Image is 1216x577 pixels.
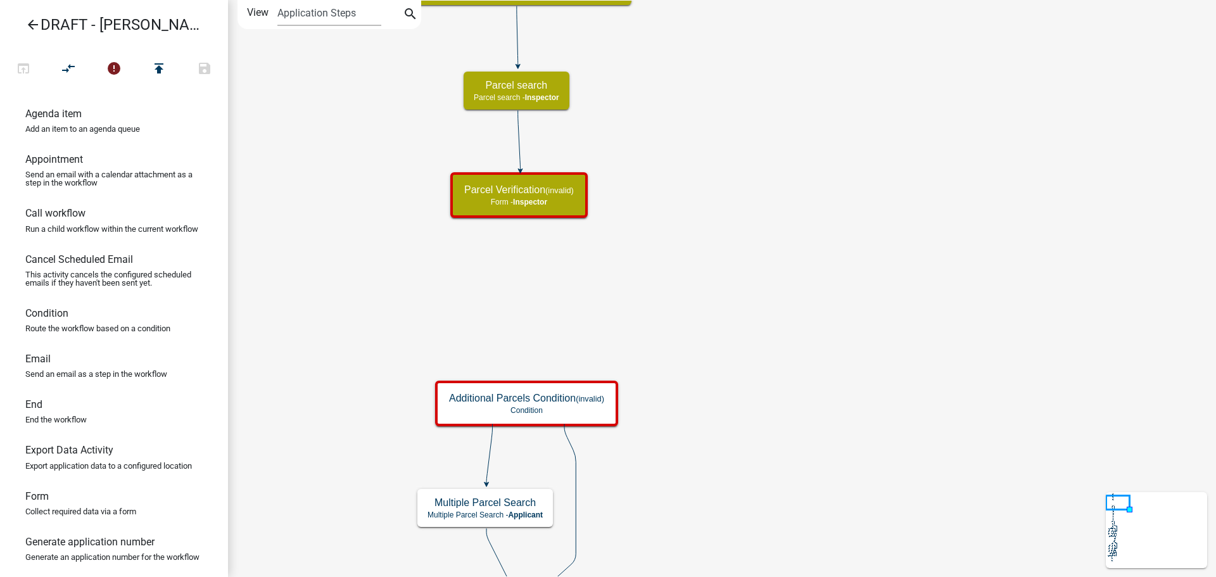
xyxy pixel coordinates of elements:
p: Multiple Parcel Search - [427,510,543,519]
button: Publish [136,56,182,83]
button: 14 problems in this workflow [91,56,137,83]
h5: Parcel search [474,79,559,91]
h6: Condition [25,307,68,319]
p: Generate an application number for the workflow [25,553,199,561]
i: error [106,61,122,79]
button: Test Workflow [1,56,46,83]
i: save [197,61,212,79]
button: Save [182,56,227,83]
p: Form - [464,198,574,206]
h6: Form [25,490,49,502]
span: Applicant [508,510,543,519]
p: This activity cancels the configured scheduled emails if they haven't been sent yet. [25,270,203,287]
i: search [403,6,418,24]
h5: Multiple Parcel Search [427,497,543,509]
p: Send an email with a calendar attachment as a step in the workflow [25,170,203,187]
p: Collect required data via a form [25,507,136,516]
h6: Agenda item [25,108,82,120]
h6: End [25,398,42,410]
div: Workflow actions [1,56,227,86]
i: open_in_browser [16,61,31,79]
h6: Generate application number [25,536,155,548]
small: (invalid) [576,394,604,403]
h6: Cancel Scheduled Email [25,253,133,265]
button: search [400,5,421,25]
p: Condition [449,406,604,415]
p: Add an item to an agenda queue [25,125,140,133]
p: Parcel search - [474,93,559,102]
button: Auto Layout [46,56,91,83]
p: End the workflow [25,415,87,424]
p: Export application data to a configured location [25,462,192,470]
p: Run a child workflow within the current workflow [25,225,198,233]
p: Route the workflow based on a condition [25,324,170,333]
h5: Parcel Verification [464,184,574,196]
span: Inspector [525,93,559,102]
h6: Appointment [25,153,83,165]
span: Inspector [513,198,547,206]
i: arrow_back [25,17,41,35]
i: publish [151,61,167,79]
h5: Additional Parcels Condition [449,392,604,404]
i: compare_arrows [61,61,77,79]
p: Send an email as a step in the workflow [25,370,167,378]
small: (invalid) [545,186,574,195]
h6: Email [25,353,51,365]
h6: Call workflow [25,207,85,219]
h6: Export Data Activity [25,444,113,456]
a: DRAFT - [PERSON_NAME] - Soil and Site Evaluation Review [10,10,208,39]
